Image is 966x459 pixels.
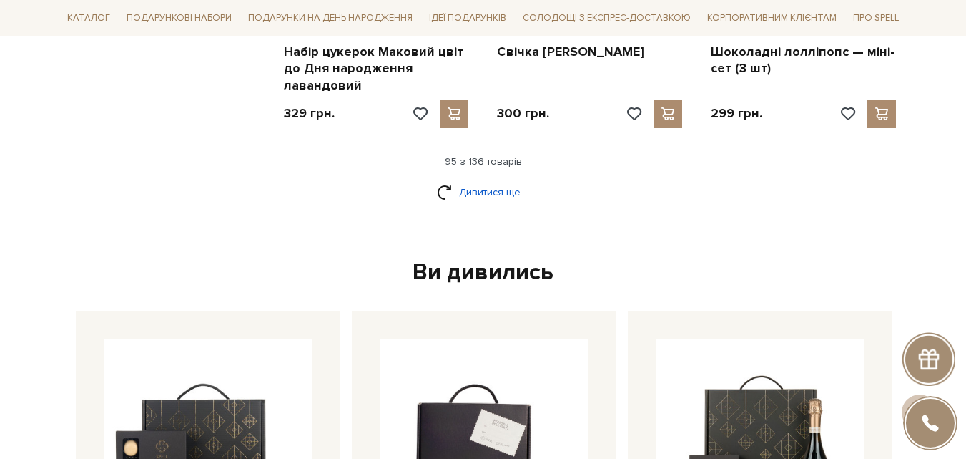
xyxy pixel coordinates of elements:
[711,44,896,77] a: Шоколадні лолліпопс — міні-сет (3 шт)
[497,44,682,60] a: Свічка [PERSON_NAME]
[61,7,116,29] span: Каталог
[497,105,549,122] p: 300 грн.
[242,7,418,29] span: Подарунки на День народження
[711,105,762,122] p: 299 грн.
[284,44,469,94] a: Набір цукерок Маковий цвіт до Дня народження лавандовий
[56,155,911,168] div: 95 з 136 товарів
[284,105,335,122] p: 329 грн.
[121,7,237,29] span: Подарункові набори
[423,7,512,29] span: Ідеї подарунків
[847,7,905,29] span: Про Spell
[70,258,897,288] div: Ви дивились
[517,6,696,30] a: Солодощі з експрес-доставкою
[701,6,842,30] a: Корпоративним клієнтам
[437,180,530,205] a: Дивитися ще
